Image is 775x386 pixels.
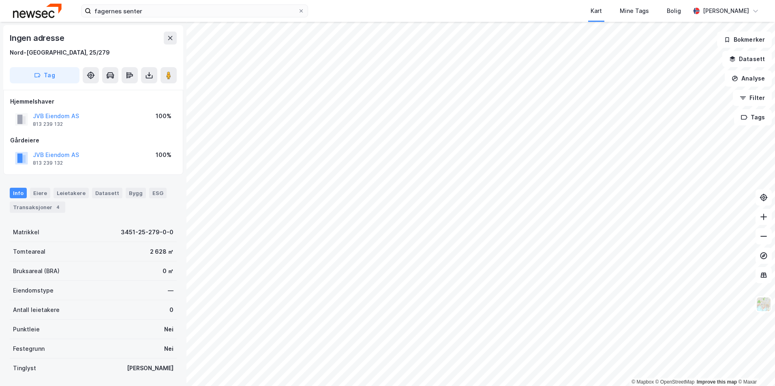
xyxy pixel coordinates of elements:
[10,32,66,45] div: Ingen adresse
[717,32,772,48] button: Bokmerker
[13,4,62,18] img: newsec-logo.f6e21ccffca1b3a03d2d.png
[164,324,173,334] div: Nei
[667,6,681,16] div: Bolig
[13,266,60,276] div: Bruksareal (BRA)
[13,305,60,315] div: Antall leietakere
[126,188,146,198] div: Bygg
[10,136,176,145] div: Gårdeiere
[632,379,654,385] a: Mapbox
[121,227,173,237] div: 3451-25-279-0-0
[733,90,772,106] button: Filter
[620,6,649,16] div: Mine Tags
[10,97,176,106] div: Hjemmelshaver
[13,324,40,334] div: Punktleie
[722,51,772,67] button: Datasett
[10,67,79,83] button: Tag
[30,188,50,198] div: Eiere
[703,6,749,16] div: [PERSON_NAME]
[127,363,173,373] div: [PERSON_NAME]
[54,188,89,198] div: Leietakere
[655,379,695,385] a: OpenStreetMap
[725,70,772,87] button: Analyse
[33,160,63,166] div: 813 239 132
[756,297,771,312] img: Z
[734,347,775,386] iframe: Chat Widget
[156,150,171,160] div: 100%
[163,266,173,276] div: 0 ㎡
[734,109,772,125] button: Tags
[13,286,54,295] div: Eiendomstype
[13,247,45,257] div: Tomteareal
[150,247,173,257] div: 2 628 ㎡
[168,286,173,295] div: —
[169,305,173,315] div: 0
[13,227,39,237] div: Matrikkel
[591,6,602,16] div: Kart
[13,363,36,373] div: Tinglyst
[164,344,173,354] div: Nei
[33,121,63,127] div: 813 239 132
[149,188,167,198] div: ESG
[10,48,110,57] div: Nord-[GEOGRAPHIC_DATA], 25/279
[697,379,737,385] a: Improve this map
[10,188,27,198] div: Info
[156,111,171,121] div: 100%
[92,188,122,198] div: Datasett
[10,201,65,213] div: Transaksjoner
[91,5,298,17] input: Søk på adresse, matrikkel, gårdeiere, leietakere eller personer
[13,344,45,354] div: Festegrunn
[54,203,62,211] div: 4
